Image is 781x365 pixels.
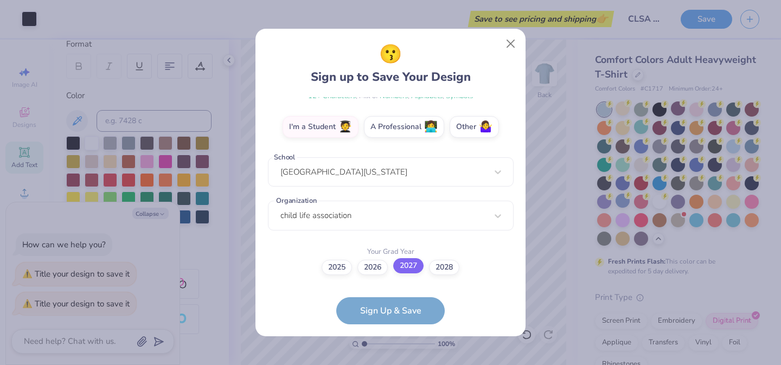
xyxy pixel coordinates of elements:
span: 👩‍💻 [424,121,438,133]
label: Other [450,116,499,138]
label: 2026 [357,260,388,275]
span: 😗 [379,41,402,68]
label: 2028 [429,260,459,275]
div: Sign up to Save Your Design [311,41,471,86]
label: Your Grad Year [367,247,414,258]
span: 🤷‍♀️ [479,121,492,133]
label: School [272,152,297,162]
button: Close [501,34,521,54]
label: Organization [274,196,318,206]
label: 2027 [393,258,424,273]
span: 🧑‍🎓 [338,121,352,133]
label: I'm a Student [283,116,359,138]
label: A Professional [364,116,444,138]
label: 2025 [322,260,352,275]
